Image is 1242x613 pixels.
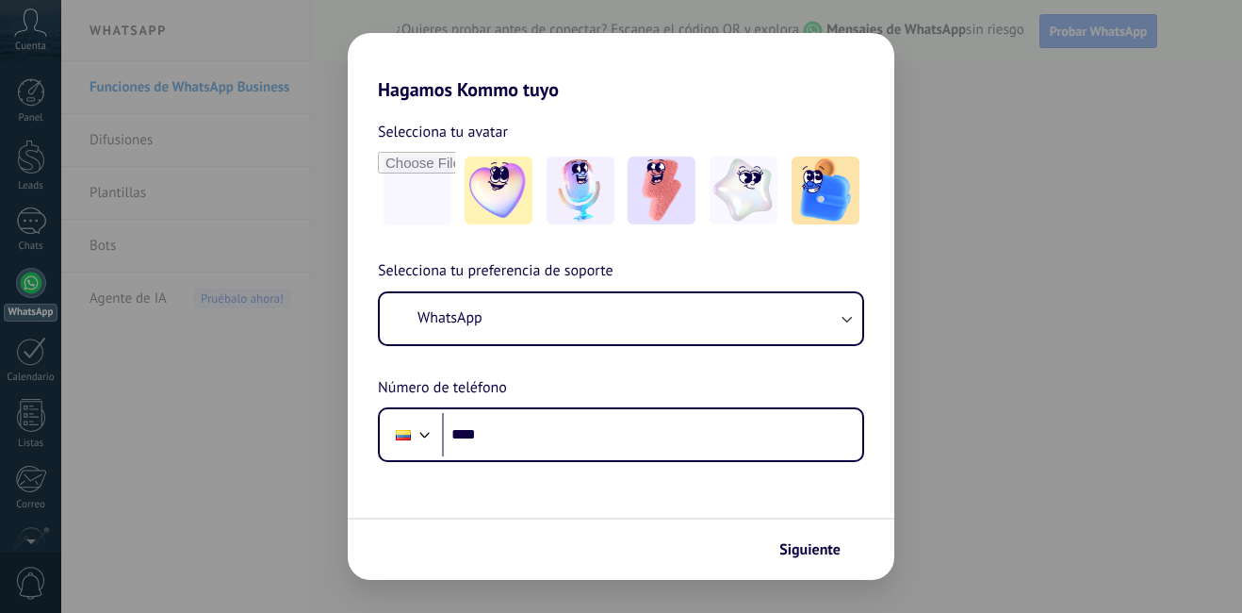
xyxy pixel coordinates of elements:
[348,33,894,101] h2: Hagamos Kommo tuyo
[378,259,613,284] span: Selecciona tu preferencia de soporte
[378,120,508,144] span: Selecciona tu avatar
[628,157,695,224] img: -3.jpeg
[710,157,777,224] img: -4.jpeg
[465,157,532,224] img: -1.jpeg
[385,415,421,455] div: Ecuador: + 593
[771,534,866,566] button: Siguiente
[547,157,614,224] img: -2.jpeg
[779,543,841,556] span: Siguiente
[378,376,507,401] span: Número de teléfono
[417,308,482,327] span: WhatsApp
[792,157,859,224] img: -5.jpeg
[380,293,862,344] button: WhatsApp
